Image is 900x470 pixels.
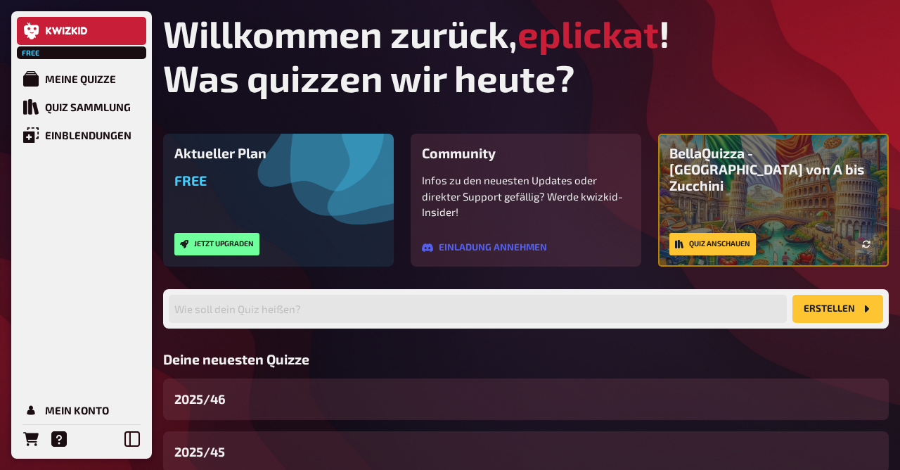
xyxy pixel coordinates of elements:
span: 2025/46 [174,390,226,409]
a: 2025/46 [163,379,889,420]
a: Bestellungen [17,425,45,453]
span: Free [18,49,44,57]
h3: Aktueller Plan [174,145,382,161]
div: Quiz Sammlung [45,101,131,113]
h3: Community [422,145,630,161]
h3: BellaQuizza - [GEOGRAPHIC_DATA] von A bis Zucchini [669,145,877,193]
div: Einblendungen [45,129,131,141]
a: Quiz Sammlung [17,93,146,121]
a: Hilfe [45,425,73,453]
div: Meine Quizze [45,72,116,85]
h1: Willkommen zurück, ! Was quizzen wir heute? [163,11,889,100]
input: Wie soll dein Quiz heißen? [169,295,787,323]
button: Erstellen [792,295,883,323]
a: Einladung annehmen [422,242,547,253]
p: Infos zu den neuesten Updates oder direkter Support gefällig? Werde kwizkid-Insider! [422,172,630,220]
a: Meine Quizze [17,65,146,93]
a: Einblendungen [17,121,146,149]
span: 2025/45 [174,443,225,462]
a: Mein Konto [17,396,146,424]
a: Quiz anschauen [669,233,756,255]
div: Mein Konto [45,404,109,417]
span: eplickat [517,11,659,56]
span: Free [174,172,207,189]
h3: Deine neuesten Quizze [163,351,889,367]
button: Jetzt upgraden [174,233,259,255]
